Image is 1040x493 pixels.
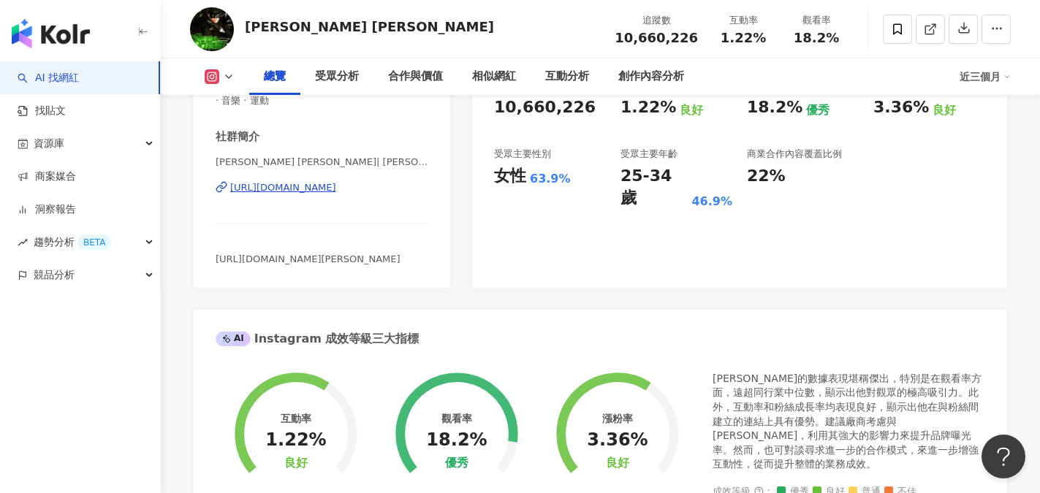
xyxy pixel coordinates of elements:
div: 良好 [680,102,703,118]
div: 10,660,226 [494,96,596,119]
div: 互動率 [281,413,311,424]
div: 3.36% [873,96,929,119]
div: 相似網紅 [472,68,516,85]
div: [PERSON_NAME]的數據表現堪稱傑出，特別是在觀看率方面，遠超同行業中位數，顯示出他對觀眾的極高吸引力。此外，互動率和粉絲成長率均表現良好，顯示出他在與粉絲間建立的連結上具有優勢。建議廠... [713,372,985,472]
div: 18.2% [747,96,802,119]
div: 受眾分析 [315,68,359,85]
span: 趨勢分析 [34,226,111,259]
a: 洞察報告 [18,202,76,217]
iframe: Help Scout Beacon - Open [982,435,1025,478]
div: [PERSON_NAME] [PERSON_NAME] [245,18,494,36]
a: [URL][DOMAIN_NAME] [216,181,428,194]
span: 18.2% [794,31,839,45]
div: 近三個月 [960,65,1011,88]
div: 合作與價值 [388,68,443,85]
div: 追蹤數 [615,13,698,28]
span: 1.22% [721,31,766,45]
div: 良好 [284,456,308,470]
div: 商業合作內容覆蓋比例 [747,148,842,161]
span: 競品分析 [34,259,75,291]
div: 受眾主要年齡 [620,148,677,161]
div: 1.22% [265,430,326,451]
div: 18.2% [426,430,487,451]
div: 1.22% [620,96,676,119]
div: 3.36% [587,430,648,451]
div: 22% [747,165,786,188]
div: 互動率 [716,13,771,28]
a: searchAI 找網紅 [18,71,79,85]
div: 社群簡介 [216,129,259,145]
span: [PERSON_NAME] [PERSON_NAME]| [PERSON_NAME] [216,156,428,169]
div: 優秀 [806,102,830,118]
div: 觀看率 [789,13,844,28]
img: logo [12,19,90,48]
div: 63.9% [530,171,571,187]
a: 商案媒合 [18,169,76,184]
span: [URL][DOMAIN_NAME][PERSON_NAME] [216,253,401,264]
div: Instagram 成效等級三大指標 [216,331,419,347]
div: 漲粉率 [602,413,633,424]
div: 優秀 [445,456,468,470]
div: 46.9% [691,194,732,210]
div: BETA [77,235,111,250]
div: 創作內容分析 [618,68,684,85]
span: 10,660,226 [615,30,698,45]
div: 良好 [933,102,956,118]
div: 良好 [606,456,629,470]
div: [URL][DOMAIN_NAME] [230,181,336,194]
span: 資源庫 [34,127,64,160]
div: 受眾主要性別 [494,148,551,161]
span: rise [18,237,28,248]
div: 觀看率 [441,413,472,424]
img: KOL Avatar [190,7,234,51]
div: 互動分析 [545,68,589,85]
div: 25-34 歲 [620,165,688,210]
div: 女性 [494,165,526,188]
a: 找貼文 [18,104,66,118]
div: AI [216,332,251,346]
div: 總覽 [264,68,286,85]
